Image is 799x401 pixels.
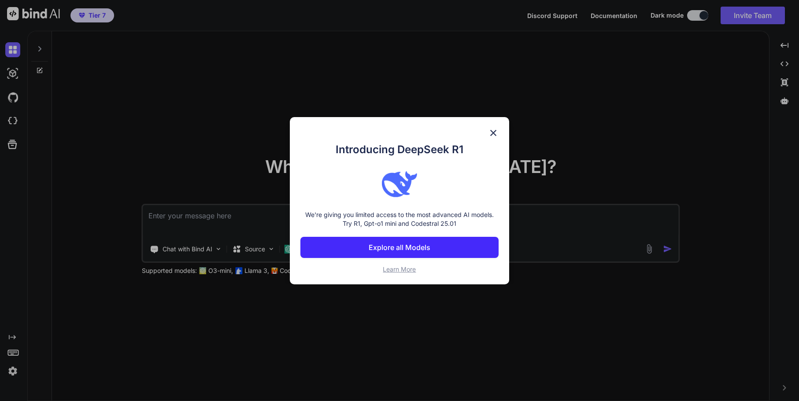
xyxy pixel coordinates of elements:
[383,265,416,273] span: Learn More
[300,210,499,228] p: We're giving you limited access to the most advanced AI models. Try R1, Gpt-o1 mini and Codestral...
[300,237,499,258] button: Explore all Models
[488,128,499,138] img: close
[369,242,430,253] p: Explore all Models
[300,142,499,158] h1: Introducing DeepSeek R1
[382,166,417,202] img: bind logo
